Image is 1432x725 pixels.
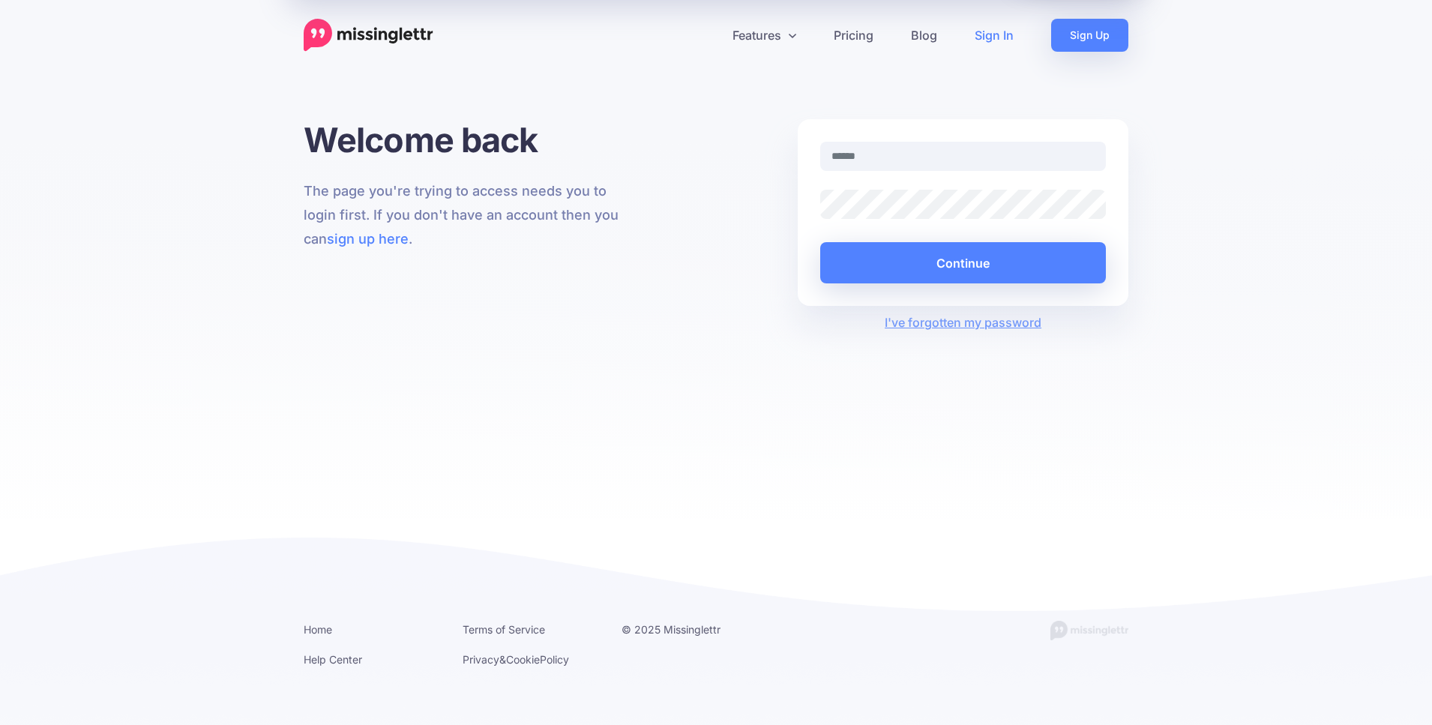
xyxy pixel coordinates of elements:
a: Pricing [815,19,892,52]
a: Blog [892,19,956,52]
a: Cookie [506,653,540,666]
button: Continue [820,242,1106,283]
h1: Welcome back [304,119,634,160]
a: Sign Up [1051,19,1128,52]
li: & Policy [463,650,599,669]
a: I've forgotten my password [885,315,1041,330]
a: Features [714,19,815,52]
li: © 2025 Missinglettr [622,620,758,639]
p: The page you're trying to access needs you to login first. If you don't have an account then you ... [304,179,634,251]
a: Terms of Service [463,623,545,636]
a: Help Center [304,653,362,666]
a: Privacy [463,653,499,666]
a: sign up here [327,231,409,247]
a: Sign In [956,19,1032,52]
a: Home [304,623,332,636]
